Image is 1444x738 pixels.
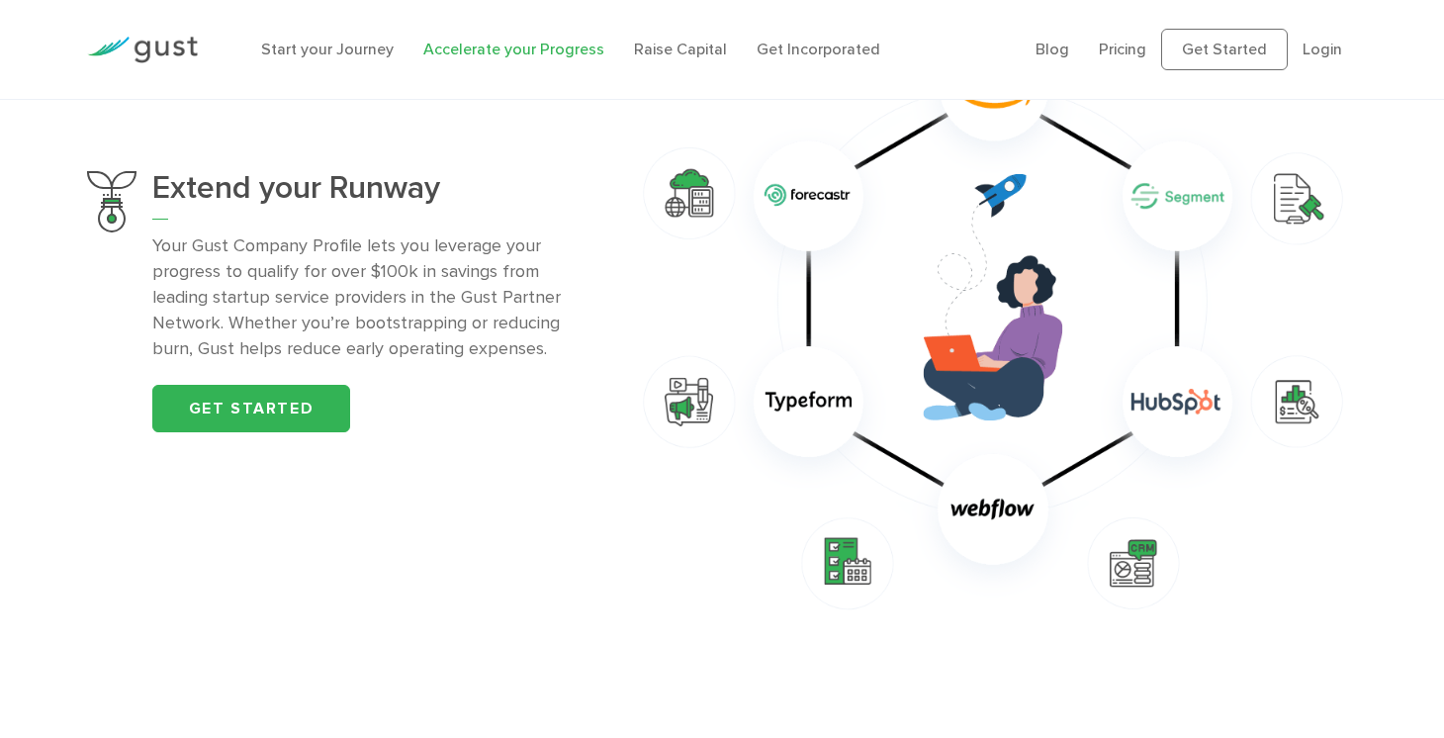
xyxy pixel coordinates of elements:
img: Gust Logo [87,37,198,63]
a: Blog [1036,40,1069,58]
a: Get Incorporated [757,40,880,58]
a: Pricing [1099,40,1146,58]
p: Your Gust Company Profile lets you leverage your progress to qualify for over $100k in savings fr... [152,233,599,362]
a: Get started [152,385,350,432]
a: Raise Capital [634,40,727,58]
a: Get Started [1161,29,1288,70]
a: Start your Journey [261,40,394,58]
a: Accelerate your Progress [423,40,604,58]
img: Extend Your Runway [87,171,136,232]
a: Login [1303,40,1342,58]
h3: Extend your Runway [152,171,599,220]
